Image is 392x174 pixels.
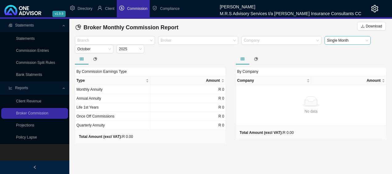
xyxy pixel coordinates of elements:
[70,6,75,10] span: setting
[79,135,122,139] b: Total Amount (excl VAT):
[236,67,387,76] div: By Company
[16,123,34,127] a: Projections
[76,114,114,118] span: Once Off Commissions
[127,6,147,11] span: Commission
[16,99,41,103] a: Client Revenue
[16,48,49,53] a: Commission Entries
[76,87,103,92] span: Monthly Annuity
[371,5,378,12] span: setting
[4,5,41,15] img: 2df55531c6924b55f21c4cf5d4484680-logo-light.svg
[80,57,84,61] span: table
[311,76,386,85] th: Amount
[220,8,361,15] div: M.R.S Advisory Services t/a [PERSON_NAME] Insurance Consultants CC
[16,111,48,115] a: Broker Commission
[93,57,97,61] span: pie-chart
[76,105,99,110] span: Life 1st Years
[160,6,179,11] span: Compliance
[9,23,12,27] span: reconciliation
[236,76,311,85] th: Company
[357,22,386,31] button: Download
[239,108,384,114] div: No data
[76,77,145,84] span: Type
[105,6,115,11] span: Client
[76,96,101,101] span: Annual Annuity
[152,6,157,10] span: safety
[361,24,365,28] span: download
[237,77,305,84] span: Company
[150,121,226,130] td: R 0
[312,77,381,84] span: Amount
[75,76,150,85] th: Type
[16,60,55,65] a: Commission Split Rules
[150,112,226,121] td: R 0
[366,23,382,29] span: Download
[76,123,105,127] span: Quarterly Annuity
[119,45,142,53] span: 2025
[327,36,368,44] span: Single Month
[240,130,283,135] b: Total Amount (excl VAT):
[33,165,37,169] span: left
[220,2,361,8] div: [PERSON_NAME]
[150,76,226,85] th: Amount
[79,134,133,140] div: R 0.00
[119,6,124,10] span: dollar
[254,57,258,61] span: pie-chart
[78,6,92,11] span: Directory
[16,72,42,77] a: Bank Statments
[241,57,244,61] span: table
[240,130,294,136] div: R 0.00
[76,24,81,30] span: pie-chart
[150,103,226,112] td: R 0
[16,135,37,139] a: Policy Lapse
[9,86,12,90] span: line-chart
[152,77,220,84] span: Amount
[75,67,226,76] div: By Commission Earnings Type
[52,11,66,17] span: v1.9.9
[15,23,34,27] span: Statements
[150,85,226,94] td: R 0
[15,86,28,90] span: Reports
[150,94,226,103] td: R 0
[16,36,35,41] a: Statements
[77,45,111,53] span: October
[84,24,178,31] span: Broker Monthly Commission Report
[97,6,102,10] span: user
